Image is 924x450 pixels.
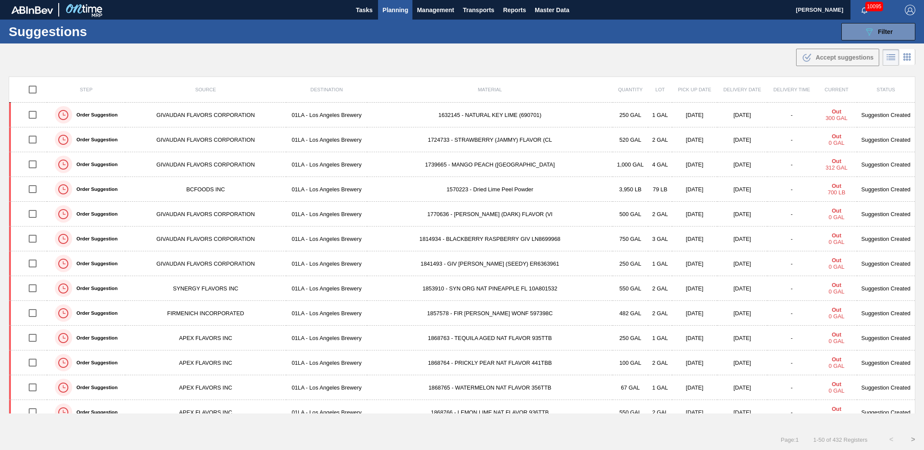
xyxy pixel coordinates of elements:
td: - [767,301,816,326]
td: 750 GAL [613,227,648,251]
td: 1841493 - GIV [PERSON_NAME] (SEEDY) ER6363961 [367,251,613,276]
td: 01LA - Los Angeles Brewery [286,103,367,127]
strong: Out [832,331,841,338]
td: 01LA - Los Angeles Brewery [286,127,367,152]
a: Order SuggestionGIVAUDAN FLAVORS CORPORATION01LA - Los Angeles Brewery1739665 - MANGO PEACH ([GEO... [9,152,915,177]
span: Reports [503,5,526,15]
span: 312 GAL [826,164,848,171]
td: - [767,350,816,375]
span: Management [417,5,454,15]
span: 0 GAL [829,140,844,146]
span: 10095 [865,2,883,11]
td: 520 GAL [613,127,648,152]
strong: Out [832,257,841,263]
a: Order SuggestionGIVAUDAN FLAVORS CORPORATION01LA - Los Angeles Brewery1770636 - [PERSON_NAME] (DA... [9,202,915,227]
td: 2 GAL [648,350,672,375]
td: Suggestion Created [857,326,915,350]
td: BCFOODS INC [125,177,286,202]
td: 2 GAL [648,127,672,152]
td: 1770636 - [PERSON_NAME] (DARK) FLAVOR (VI [367,202,613,227]
label: Order Suggestion [72,236,117,241]
span: Current [825,87,849,92]
td: [DATE] [717,251,767,276]
a: Order SuggestionSYNERGY FLAVORS INC01LA - Los Angeles Brewery1853910 - SYN ORG NAT PINEAPPLE FL 1... [9,276,915,301]
td: 550 GAL [613,276,648,301]
td: [DATE] [717,227,767,251]
label: Order Suggestion [72,137,117,142]
a: Order SuggestionGIVAUDAN FLAVORS CORPORATION01LA - Los Angeles Brewery1724733 - STRAWBERRY (JAMMY... [9,127,915,152]
label: Order Suggestion [72,286,117,291]
td: 250 GAL [613,103,648,127]
button: Filter [841,23,915,40]
td: 1814934 - BLACKBERRY RASPBERRY GIV LN8699968 [367,227,613,251]
td: 1 GAL [648,326,672,350]
label: Order Suggestion [72,410,117,415]
span: Page : 1 [781,437,799,443]
td: [DATE] [717,400,767,425]
td: Suggestion Created [857,251,915,276]
td: 2 GAL [648,202,672,227]
td: 2 GAL [648,400,672,425]
td: 01LA - Los Angeles Brewery [286,276,367,301]
span: 300 GAL [826,115,848,121]
strong: Out [832,356,841,363]
label: Order Suggestion [72,310,117,316]
span: 0 GAL [829,387,844,394]
button: Notifications [850,4,878,16]
td: 67 GAL [613,375,648,400]
td: [DATE] [717,103,767,127]
td: - [767,152,816,177]
strong: Out [832,183,841,189]
a: Order SuggestionGIVAUDAN FLAVORS CORPORATION01LA - Los Angeles Brewery1841493 - GIV [PERSON_NAME]... [9,251,915,276]
td: [DATE] [672,152,717,177]
td: - [767,127,816,152]
td: - [767,227,816,251]
strong: Out [832,406,841,412]
td: GIVAUDAN FLAVORS CORPORATION [125,152,286,177]
td: 1739665 - MANGO PEACH ([GEOGRAPHIC_DATA] [367,152,613,177]
td: - [767,326,816,350]
label: Order Suggestion [72,112,117,117]
td: APEX FLAVORS INC [125,375,286,400]
td: 1570223 - Dried Lime Peel Powder [367,177,613,202]
span: Source [195,87,216,92]
td: [DATE] [717,326,767,350]
td: Suggestion Created [857,227,915,251]
td: - [767,103,816,127]
label: Order Suggestion [72,187,117,192]
td: - [767,251,816,276]
button: Accept suggestions [796,49,879,66]
td: Suggestion Created [857,177,915,202]
td: 1 GAL [648,251,672,276]
td: GIVAUDAN FLAVORS CORPORATION [125,202,286,227]
td: [DATE] [672,301,717,326]
td: [DATE] [672,276,717,301]
td: Suggestion Created [857,350,915,375]
td: APEX FLAVORS INC [125,400,286,425]
td: [DATE] [717,375,767,400]
td: 250 GAL [613,326,648,350]
td: 01LA - Los Angeles Brewery [286,301,367,326]
a: Order SuggestionAPEX FLAVORS INC01LA - Los Angeles Brewery1868765 - WATERMELON NAT FLAVOR 356TTB6... [9,375,915,400]
span: Transports [463,5,494,15]
span: Pick up Date [678,87,711,92]
td: [DATE] [717,202,767,227]
td: Suggestion Created [857,301,915,326]
td: 1857578 - FIR [PERSON_NAME] WONF 597398C [367,301,613,326]
label: Order Suggestion [72,211,117,217]
td: Suggestion Created [857,103,915,127]
td: 01LA - Los Angeles Brewery [286,326,367,350]
span: Quantity [618,87,643,92]
td: 01LA - Los Angeles Brewery [286,350,367,375]
a: Order SuggestionFIRMENICH INCORPORATED01LA - Los Angeles Brewery1857578 - FIR [PERSON_NAME] WONF ... [9,301,915,326]
span: Delivery Time [773,87,810,92]
td: [DATE] [672,251,717,276]
td: 1 GAL [648,103,672,127]
td: FIRMENICH INCORPORATED [125,301,286,326]
td: 01LA - Los Angeles Brewery [286,400,367,425]
td: GIVAUDAN FLAVORS CORPORATION [125,227,286,251]
td: [DATE] [717,301,767,326]
span: 0 GAL [829,288,844,295]
td: GIVAUDAN FLAVORS CORPORATION [125,127,286,152]
td: [DATE] [672,400,717,425]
